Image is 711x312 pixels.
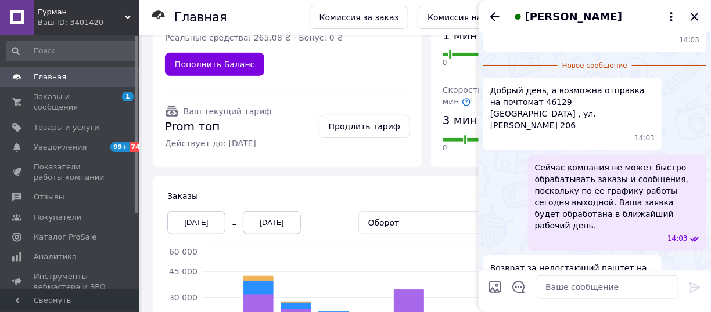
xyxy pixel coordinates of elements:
[169,247,198,256] tspan: 60 000
[34,271,107,292] span: Инструменты вебмастера и SEO
[130,142,143,152] span: 74
[443,27,477,44] span: 1 мин
[34,142,87,153] span: Уведомления
[488,10,502,24] button: Назад
[165,137,271,149] span: Действует до: [DATE]
[443,85,546,106] span: Скорость ответа в чате, мин
[525,9,622,24] span: [PERSON_NAME]
[38,7,125,17] span: Гурман
[490,35,699,45] span: 14:03 12.10.2025
[490,85,655,131] span: Добрый день, а возможна отправка на почтомат 46129 [GEOGRAPHIC_DATA] , ул. [PERSON_NAME] 206
[368,216,480,229] div: Оборот
[169,293,198,302] tspan: 30 000
[38,17,139,28] div: Ваш ID: 3401420
[443,112,477,129] span: 3 мин
[535,162,699,231] span: Сейчас компания не может быстро обрабатывать заказы и сообщения, поскольку по ее графику работы с...
[688,10,702,24] button: Закрыть
[165,32,343,43] span: Реальные средства: 265.08 ₴ · Бонус: 0 ₴
[34,192,64,202] span: Отзывы
[635,133,655,143] span: 14:03 12.10.2025
[319,115,410,138] a: Продлить тариф
[165,118,271,135] span: Prom топ
[310,6,409,29] a: Комиссия за заказ
[174,10,227,24] h1: Главная
[34,92,107,113] span: Заказы и сообщения
[667,234,688,244] span: 14:03 12.10.2025
[167,211,225,234] div: [DATE]
[443,58,447,68] span: 0
[167,191,198,201] span: Заказы
[34,122,99,133] span: Товары и услуги
[110,142,130,152] span: 99+
[34,212,81,223] span: Покупатели
[165,53,264,76] a: Пополнить Баланс
[511,279,526,294] button: Открыть шаблоны ответов
[122,92,134,101] span: 1
[169,267,198,276] tspan: 45 000
[34,232,96,242] span: Каталог ProSale
[511,9,678,24] button: [PERSON_NAME]
[34,252,77,262] span: Аналитика
[443,143,447,153] span: 0
[418,6,563,29] a: Комиссия на сайте компании
[558,61,632,71] span: Новое сообщение
[243,211,301,234] div: [DATE]
[34,162,107,183] span: Показатели работы компании
[490,262,655,297] span: Возврат за недостающий паштет на карту ПриватБанка [CREDIT_CARD_NUMBER]
[6,41,137,61] input: Поиск
[184,107,271,116] span: Ваш текущий тариф
[34,72,66,82] span: Главная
